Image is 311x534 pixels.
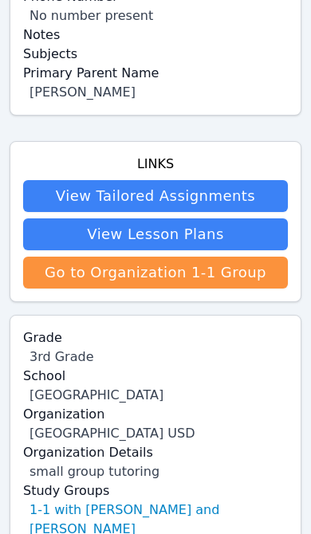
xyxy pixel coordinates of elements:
a: View Tailored Assignments [23,180,288,212]
div: [GEOGRAPHIC_DATA] USD [30,424,288,443]
div: 3rd Grade [30,347,288,367]
label: Study Groups [23,481,288,501]
div: small group tutoring [30,462,288,481]
label: Subjects [23,45,288,64]
label: Primary Parent Name [23,64,288,83]
div: [GEOGRAPHIC_DATA] [30,386,288,405]
a: Go to Organization 1-1 Group [23,257,288,289]
label: Notes [23,26,288,45]
label: Grade [23,328,288,347]
a: View Lesson Plans [23,218,288,250]
label: Organization [23,405,288,424]
div: No number present [30,6,288,26]
h4: Links [23,155,288,174]
div: [PERSON_NAME] [30,83,288,102]
label: Organization Details [23,443,288,462]
label: School [23,367,288,386]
